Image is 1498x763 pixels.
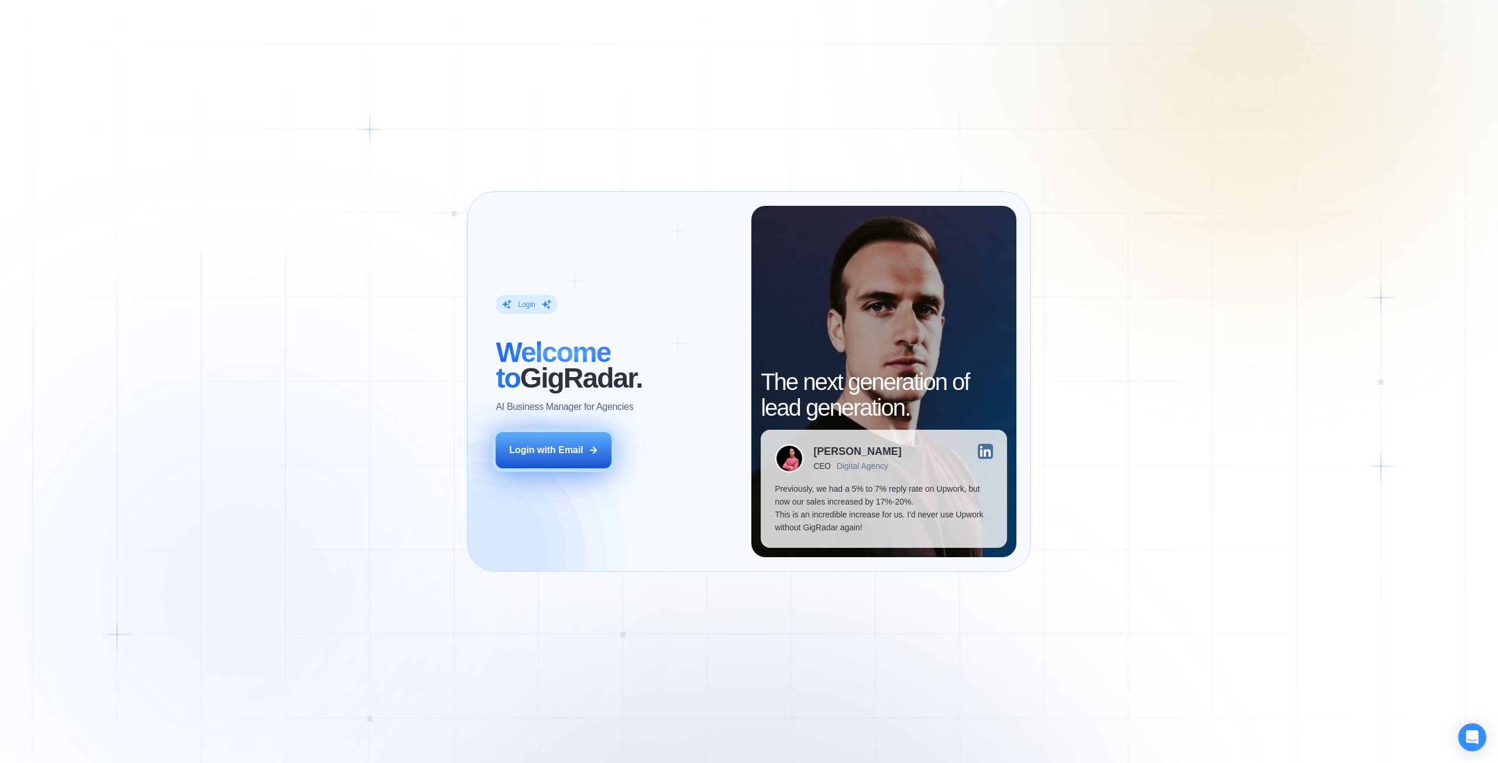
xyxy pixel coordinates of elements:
div: Login [518,300,535,309]
p: AI Business Manager for Agencies [496,401,633,413]
button: Login with Email [496,432,611,468]
p: Previously, we had a 5% to 7% reply rate on Upwork, but now our sales increased by 17%-20%. This ... [775,482,992,534]
div: Open Intercom Messenger [1458,723,1486,751]
h2: ‍ GigRadar. [496,340,737,391]
div: Digital Agency [837,461,888,471]
span: Welcome to [496,337,610,393]
div: Login with Email [509,444,583,457]
div: [PERSON_NAME] [813,446,902,457]
div: CEO [813,461,830,471]
h2: The next generation of lead generation. [761,369,1006,420]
